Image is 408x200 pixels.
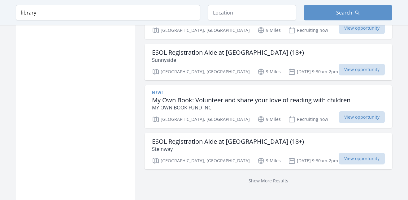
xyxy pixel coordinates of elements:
p: Steinway [152,145,304,153]
a: Show More Results [249,178,288,184]
input: Location [208,5,296,20]
span: View opportunity [339,64,385,75]
p: Sunnyside [152,56,304,64]
span: View opportunity [339,153,385,164]
span: View opportunity [339,22,385,34]
a: ESOL Registration Aide at [GEOGRAPHIC_DATA] (18+) Sunnyside [GEOGRAPHIC_DATA], [GEOGRAPHIC_DATA] ... [145,44,392,80]
input: Keyword [16,5,200,20]
a: ESOL Registration Aide at [GEOGRAPHIC_DATA] (18+) Steinway [GEOGRAPHIC_DATA], [GEOGRAPHIC_DATA] 9... [145,133,392,169]
span: Search [336,9,352,16]
p: MY OWN BOOK FUND INC [152,104,350,111]
p: 9 Miles [257,27,281,34]
p: [GEOGRAPHIC_DATA], [GEOGRAPHIC_DATA] [152,27,250,34]
p: [GEOGRAPHIC_DATA], [GEOGRAPHIC_DATA] [152,68,250,75]
span: View opportunity [339,111,385,123]
button: Search [304,5,392,20]
p: Recruiting now [288,27,328,34]
p: [GEOGRAPHIC_DATA], [GEOGRAPHIC_DATA] [152,157,250,164]
p: 9 Miles [257,116,281,123]
p: 9 Miles [257,68,281,75]
p: 9 Miles [257,157,281,164]
p: [DATE] 9:30am-2pm [288,68,338,75]
h3: ESOL Registration Aide at [GEOGRAPHIC_DATA] (18+) [152,49,304,56]
span: New! [152,90,163,95]
p: [GEOGRAPHIC_DATA], [GEOGRAPHIC_DATA] [152,116,250,123]
h3: ESOL Registration Aide at [GEOGRAPHIC_DATA] (18+) [152,138,304,145]
p: [DATE] 9:30am-2pm [288,157,338,164]
h3: My Own Book: Volunteer and share your love of reading with children [152,96,350,104]
a: New! My Own Book: Volunteer and share your love of reading with children MY OWN BOOK FUND INC [GE... [145,85,392,128]
p: Recruiting now [288,116,328,123]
